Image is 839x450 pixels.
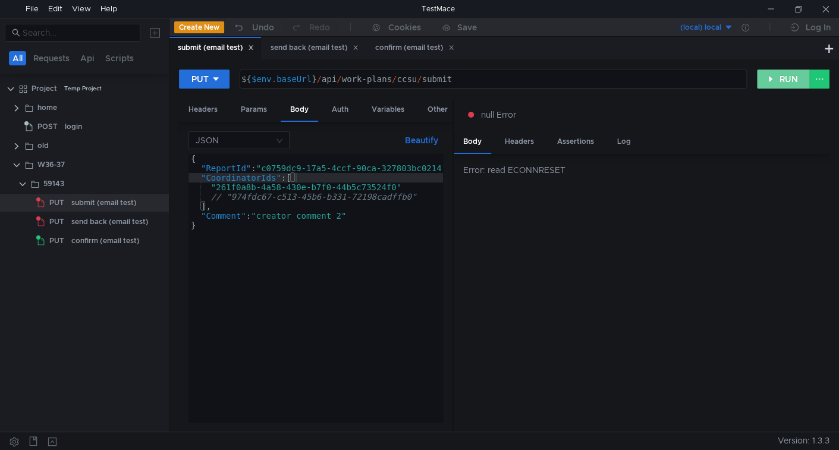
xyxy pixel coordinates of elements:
div: submit (email test) [71,194,137,212]
div: PUT [191,73,209,86]
div: Save [457,23,477,32]
button: All [9,51,26,65]
div: Other [418,99,457,121]
div: confirm (email test) [375,42,454,54]
div: Redo [309,20,330,34]
div: submit (email test) [178,42,254,54]
button: PUT [179,70,230,89]
div: 59143 [43,175,64,193]
div: Body [454,131,491,154]
button: (local) local [651,18,733,37]
div: Undo [252,20,274,34]
div: Log In [806,20,831,34]
div: send back (email test) [271,42,359,54]
div: Headers [179,99,227,121]
div: Project [32,80,57,97]
button: Requests [30,51,73,65]
div: Body [281,99,318,122]
div: Variables [362,99,414,121]
span: POST [37,118,58,136]
div: Cookies [388,20,421,34]
div: confirm (email test) [71,232,140,250]
div: (local) local [680,22,721,33]
button: Undo [224,18,282,36]
button: RUN [757,70,810,89]
span: PUT [49,194,64,212]
div: W36-37 [37,156,65,174]
span: Version: 1.3.3 [778,432,829,449]
div: login [65,118,82,136]
div: Log [608,131,640,153]
div: Params [231,99,276,121]
button: Api [77,51,98,65]
div: Auth [322,99,358,121]
span: PUT [49,213,64,231]
div: home [37,99,57,117]
div: Error: read ECONNRESET [463,163,829,177]
div: Headers [495,131,543,153]
button: Beautify [400,133,443,147]
button: Redo [282,18,338,36]
div: Assertions [548,131,604,153]
span: null Error [481,108,516,121]
button: Create New [174,21,224,33]
div: send back (email test) [71,213,149,231]
div: old [37,137,49,155]
button: Scripts [102,51,137,65]
span: PUT [49,232,64,250]
input: Search... [23,26,133,39]
div: Temp Project [64,80,102,97]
